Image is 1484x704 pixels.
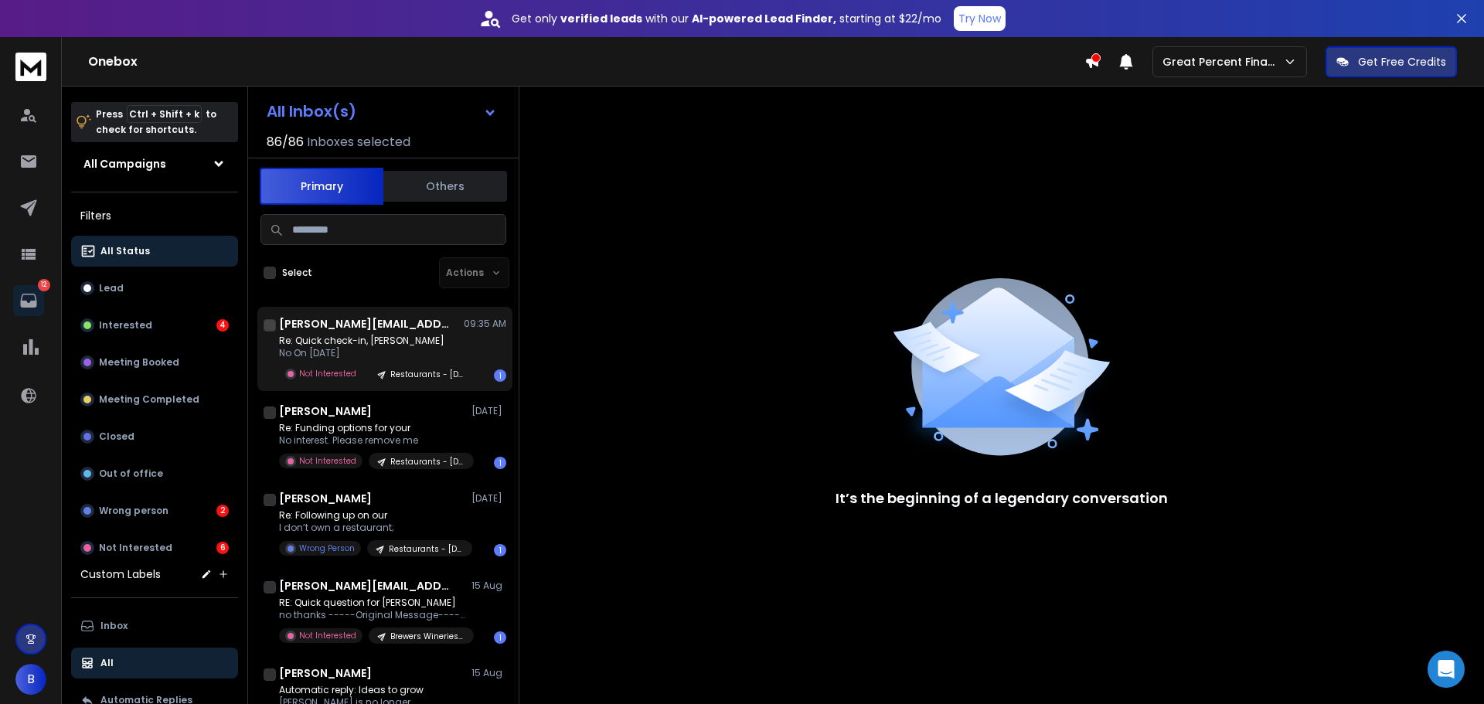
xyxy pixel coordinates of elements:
[471,667,506,679] p: 15 Aug
[99,542,172,554] p: Not Interested
[71,347,238,378] button: Meeting Booked
[88,53,1084,71] h1: Onebox
[494,631,506,644] div: 1
[1162,54,1283,70] p: Great Percent Finance
[216,319,229,332] div: 4
[471,580,506,592] p: 15 Aug
[471,492,506,505] p: [DATE]
[254,96,509,127] button: All Inbox(s)
[99,282,124,294] p: Lead
[99,505,168,517] p: Wrong person
[100,620,128,632] p: Inbox
[127,105,202,123] span: Ctrl + Shift + k
[99,356,179,369] p: Meeting Booked
[279,609,465,621] p: no thanks -----Original Message----- From:
[80,566,161,582] h3: Custom Labels
[100,657,114,669] p: All
[260,168,383,205] button: Primary
[279,522,465,534] p: I don’t own a restaurant;
[282,267,312,279] label: Select
[71,458,238,489] button: Out of office
[279,491,372,506] h1: [PERSON_NAME]
[279,316,449,332] h1: [PERSON_NAME][EMAIL_ADDRESS][DOMAIN_NAME]
[99,319,152,332] p: Interested
[15,664,46,695] button: B
[390,456,465,468] p: Restaurants - [DATE]
[279,335,465,347] p: Re: Quick check-in, [PERSON_NAME]
[15,53,46,81] img: logo
[279,665,372,681] h1: [PERSON_NAME]
[494,544,506,556] div: 1
[71,273,238,304] button: Lead
[279,597,465,609] p: RE: Quick question for [PERSON_NAME]
[99,430,134,443] p: Closed
[99,468,163,480] p: Out of office
[390,631,465,642] p: Brewers Wineries Distiller - [DATE]
[71,205,238,226] h3: Filters
[279,509,465,522] p: Re: Following up on our
[71,310,238,341] button: Interested4
[71,148,238,179] button: All Campaigns
[71,236,238,267] button: All Status
[494,457,506,469] div: 1
[464,318,506,330] p: 09:35 AM
[99,393,199,406] p: Meeting Completed
[216,542,229,554] div: 6
[836,488,1168,509] p: It’s the beginning of a legendary conversation
[494,369,506,382] div: 1
[560,11,642,26] strong: verified leads
[279,347,465,359] p: No On [DATE]
[279,684,465,696] p: Automatic reply: Ideas to grow
[299,542,355,554] p: Wrong Person
[279,578,449,593] h1: [PERSON_NAME][EMAIL_ADDRESS][DOMAIN_NAME]
[100,245,150,257] p: All Status
[512,11,941,26] p: Get only with our starting at $22/mo
[279,434,465,447] p: No interest. Please remove me
[299,630,356,641] p: Not Interested
[954,6,1006,31] button: Try Now
[958,11,1001,26] p: Try Now
[71,384,238,415] button: Meeting Completed
[96,107,216,138] p: Press to check for shortcuts.
[38,279,50,291] p: 12
[1428,651,1465,688] div: Open Intercom Messenger
[267,104,356,119] h1: All Inbox(s)
[216,505,229,517] div: 2
[692,11,836,26] strong: AI-powered Lead Finder,
[383,169,507,203] button: Others
[1326,46,1457,77] button: Get Free Credits
[279,403,372,419] h1: [PERSON_NAME]
[83,156,166,172] h1: All Campaigns
[389,543,463,555] p: Restaurants - [DATE]
[71,610,238,641] button: Inbox
[390,369,465,380] p: Restaurants - [DATE]
[299,455,356,467] p: Not Interested
[267,133,304,151] span: 86 / 86
[471,405,506,417] p: [DATE]
[1358,54,1446,70] p: Get Free Credits
[71,532,238,563] button: Not Interested6
[71,495,238,526] button: Wrong person2
[71,421,238,452] button: Closed
[307,133,410,151] h3: Inboxes selected
[13,285,44,316] a: 12
[71,648,238,678] button: All
[299,368,356,379] p: Not Interested
[279,422,465,434] p: Re: Funding options for your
